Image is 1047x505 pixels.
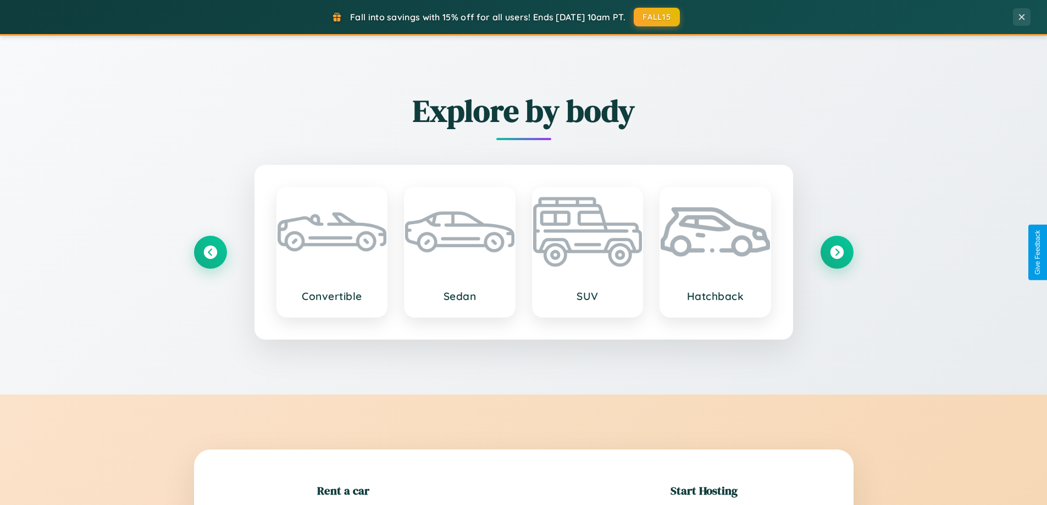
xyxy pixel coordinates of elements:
[194,90,854,132] h2: Explore by body
[416,290,503,303] h3: Sedan
[1034,230,1042,275] div: Give Feedback
[634,8,680,26] button: FALL15
[350,12,625,23] span: Fall into savings with 15% off for all users! Ends [DATE] 10am PT.
[544,290,631,303] h3: SUV
[289,290,376,303] h3: Convertible
[672,290,759,303] h3: Hatchback
[671,482,738,498] h2: Start Hosting
[317,482,369,498] h2: Rent a car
